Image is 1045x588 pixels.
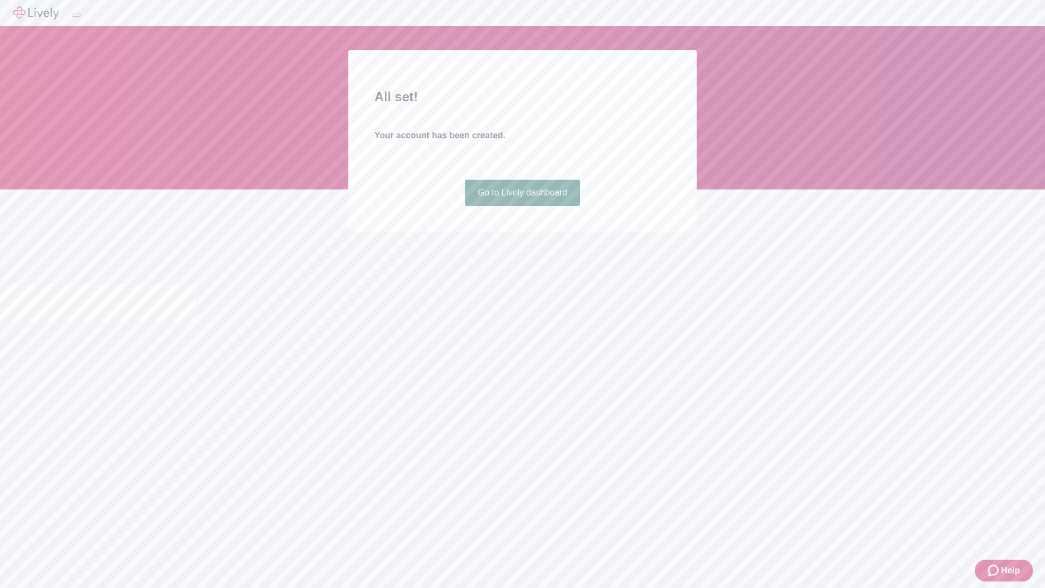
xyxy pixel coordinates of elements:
[13,7,59,20] img: Lively
[72,14,81,17] button: Log out
[374,129,671,142] h4: Your account has been created.
[1001,564,1020,577] span: Help
[975,560,1033,581] button: Zendesk support iconHelp
[988,564,1001,577] svg: Zendesk support icon
[465,180,581,206] a: Go to Lively dashboard
[374,87,671,107] h2: All set!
